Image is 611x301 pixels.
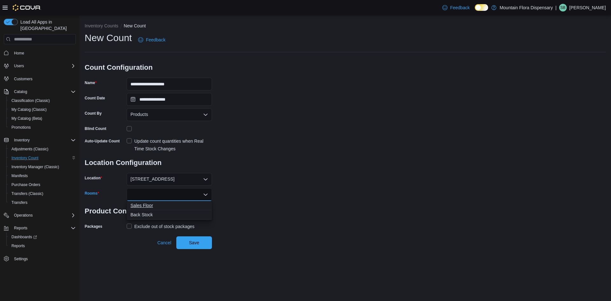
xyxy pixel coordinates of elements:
[1,87,78,96] button: Catalog
[11,107,47,112] span: My Catalog (Classic)
[130,211,208,218] span: Back Stock
[85,57,212,78] h3: Count Configuration
[14,63,24,68] span: Users
[157,240,171,246] span: Cancel
[9,181,76,189] span: Purchase Orders
[6,123,78,132] button: Promotions
[11,173,28,178] span: Manifests
[9,97,53,104] a: Classification (Classic)
[11,116,42,121] span: My Catalog (Beta)
[9,233,76,241] span: Dashboards
[1,61,78,70] button: Users
[14,51,24,56] span: Home
[127,93,212,106] input: Press the down key to open a popover containing a calendar.
[11,255,30,263] a: Settings
[6,145,78,154] button: Adjustments (Classic)
[11,200,27,205] span: Transfers
[130,175,174,183] span: [STREET_ADDRESS]
[203,177,208,182] button: Open list of options
[9,115,76,122] span: My Catalog (Beta)
[9,145,76,153] span: Adjustments (Classic)
[11,182,40,187] span: Purchase Orders
[9,145,51,153] a: Adjustments (Classic)
[85,96,105,101] label: Count Date
[560,4,565,11] span: SB
[1,74,78,83] button: Customers
[146,37,165,43] span: Feedback
[85,139,120,144] label: Auto-Update Count
[11,164,59,169] span: Inventory Manager (Classic)
[127,201,212,219] div: Choose from the following options
[11,62,76,70] span: Users
[127,210,212,219] button: Back Stock
[14,256,28,262] span: Settings
[130,111,148,118] span: Products
[555,4,557,11] p: |
[1,254,78,263] button: Settings
[6,162,78,171] button: Inventory Manager (Classic)
[9,233,39,241] a: Dashboards
[11,211,35,219] button: Operations
[450,4,469,11] span: Feedback
[11,49,76,57] span: Home
[11,243,25,248] span: Reports
[475,4,488,11] input: Dark Mode
[11,62,26,70] button: Users
[85,23,118,28] button: Inventory Counts
[6,198,78,207] button: Transfers
[11,147,48,152] span: Adjustments (Classic)
[9,190,46,197] a: Transfers (Classic)
[6,114,78,123] button: My Catalog (Beta)
[11,155,39,161] span: Inventory Count
[9,242,76,250] span: Reports
[6,233,78,241] a: Dashboards
[569,4,606,11] p: [PERSON_NAME]
[9,106,49,113] a: My Catalog (Classic)
[500,4,553,11] p: Mountain Flora Dispensary
[176,236,212,249] button: Save
[85,126,106,131] div: Blind Count
[9,97,76,104] span: Classification (Classic)
[85,80,96,85] label: Name
[127,201,212,210] button: Sales Floor
[559,4,567,11] div: Scott Burr
[85,201,212,221] h3: Product Configuration
[6,189,78,198] button: Transfers (Classic)
[85,153,212,173] h3: Location Configuration
[9,163,62,171] a: Inventory Manager (Classic)
[1,48,78,57] button: Home
[6,241,78,250] button: Reports
[11,88,30,96] button: Catalog
[203,192,208,197] button: Close list of options
[9,124,33,131] a: Promotions
[136,33,168,46] a: Feedback
[11,125,31,130] span: Promotions
[11,75,76,83] span: Customers
[9,115,45,122] a: My Catalog (Beta)
[14,76,32,82] span: Customers
[9,124,76,131] span: Promotions
[9,242,27,250] a: Reports
[9,199,30,206] a: Transfers
[124,23,146,28] button: New Count
[9,181,43,189] a: Purchase Orders
[9,199,76,206] span: Transfers
[6,154,78,162] button: Inventory Count
[14,226,27,231] span: Reports
[14,138,30,143] span: Inventory
[1,224,78,233] button: Reports
[440,1,472,14] a: Feedback
[11,211,76,219] span: Operations
[11,136,32,144] button: Inventory
[6,171,78,180] button: Manifests
[85,191,99,196] label: Rooms
[1,136,78,145] button: Inventory
[11,49,27,57] a: Home
[155,236,174,249] button: Cancel
[11,255,76,263] span: Settings
[85,23,606,30] nav: An example of EuiBreadcrumbs
[189,240,199,246] span: Save
[11,234,37,240] span: Dashboards
[6,180,78,189] button: Purchase Orders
